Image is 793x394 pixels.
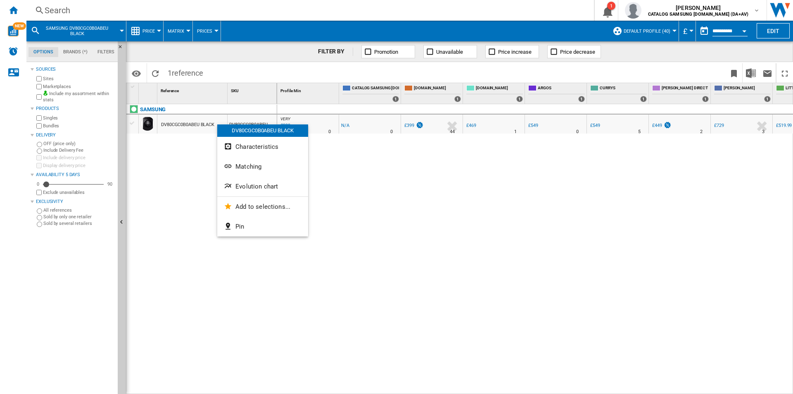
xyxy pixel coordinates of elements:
button: Add to selections... [217,197,308,217]
button: Pin... [217,217,308,236]
span: Characteristics [235,143,278,150]
button: Matching [217,157,308,177]
span: Evolution chart [235,183,278,190]
div: DV80CGC0B0ABEU BLACK [217,124,308,137]
span: Add to selections... [235,203,290,210]
button: Characteristics [217,137,308,157]
span: Matching [235,163,261,170]
button: Evolution chart [217,177,308,196]
span: Pin [235,223,244,230]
